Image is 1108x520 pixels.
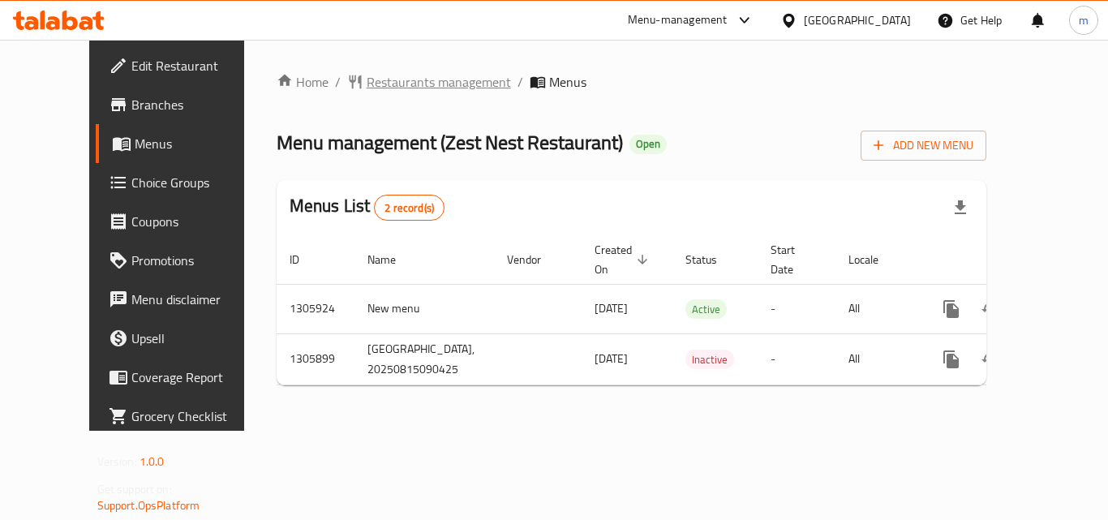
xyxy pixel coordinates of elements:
a: Home [277,72,329,92]
a: Edit Restaurant [96,46,274,85]
a: Upsell [96,319,274,358]
a: Support.OpsPlatform [97,495,200,516]
span: [DATE] [595,348,628,369]
td: 1305924 [277,284,354,333]
h2: Menus List [290,194,444,221]
table: enhanced table [277,235,1101,385]
span: Choice Groups [131,173,261,192]
a: Branches [96,85,274,124]
div: Menu-management [628,11,728,30]
span: Start Date [771,240,816,279]
a: Menus [96,124,274,163]
span: Restaurants management [367,72,511,92]
nav: breadcrumb [277,72,987,92]
li: / [517,72,523,92]
a: Restaurants management [347,72,511,92]
span: Upsell [131,329,261,348]
span: [DATE] [595,298,628,319]
span: Open [629,137,667,151]
span: 2 record(s) [375,200,444,216]
span: 1.0.0 [140,451,165,472]
span: Branches [131,95,261,114]
div: Open [629,135,667,154]
th: Actions [919,235,1101,285]
span: Menus [549,72,586,92]
span: Coverage Report [131,367,261,387]
button: more [932,340,971,379]
div: [GEOGRAPHIC_DATA] [804,11,911,29]
td: New menu [354,284,494,333]
td: All [835,284,919,333]
span: Grocery Checklist [131,406,261,426]
td: - [758,333,835,385]
span: Get support on: [97,479,172,500]
span: Vendor [507,250,562,269]
div: Export file [941,188,980,227]
div: Active [685,299,727,319]
span: Active [685,300,727,319]
div: Total records count [374,195,444,221]
button: Change Status [971,340,1010,379]
li: / [335,72,341,92]
a: Promotions [96,241,274,280]
span: Add New Menu [874,135,973,156]
button: more [932,290,971,329]
span: Menus [135,134,261,153]
span: Edit Restaurant [131,56,261,75]
span: Created On [595,240,653,279]
span: Promotions [131,251,261,270]
a: Menu disclaimer [96,280,274,319]
td: 1305899 [277,333,354,385]
a: Coupons [96,202,274,241]
span: Menu disclaimer [131,290,261,309]
span: ID [290,250,320,269]
button: Change Status [971,290,1010,329]
td: All [835,333,919,385]
span: m [1079,11,1089,29]
button: Add New Menu [861,131,986,161]
span: Status [685,250,738,269]
span: Inactive [685,350,734,369]
a: Grocery Checklist [96,397,274,436]
td: [GEOGRAPHIC_DATA], 20250815090425 [354,333,494,385]
a: Choice Groups [96,163,274,202]
a: Coverage Report [96,358,274,397]
span: Name [367,250,417,269]
span: Menu management ( Zest Nest Restaurant ) [277,124,623,161]
td: - [758,284,835,333]
span: Coupons [131,212,261,231]
span: Locale [848,250,900,269]
span: Version: [97,451,137,472]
